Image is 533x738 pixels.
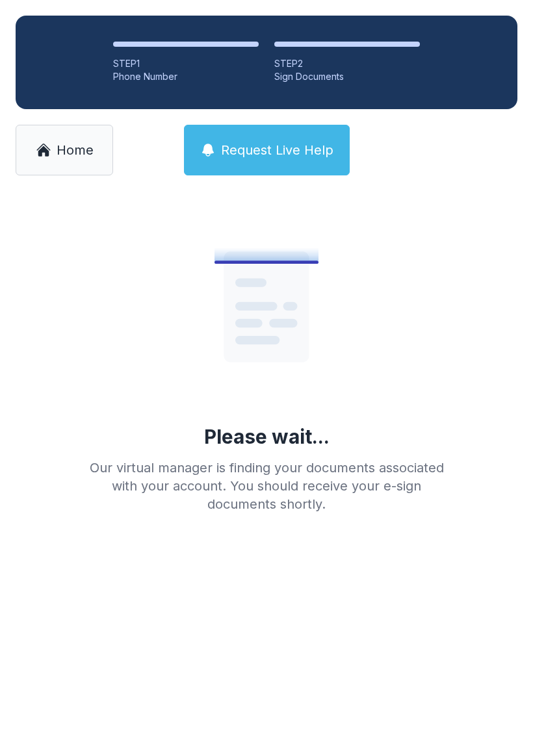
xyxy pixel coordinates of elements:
div: Sign Documents [274,70,420,83]
div: STEP 1 [113,57,259,70]
div: Phone Number [113,70,259,83]
div: Please wait... [204,425,330,448]
span: Home [57,141,94,159]
span: Request Live Help [221,141,333,159]
div: Our virtual manager is finding your documents associated with your account. You should receive yo... [79,459,454,513]
div: STEP 2 [274,57,420,70]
